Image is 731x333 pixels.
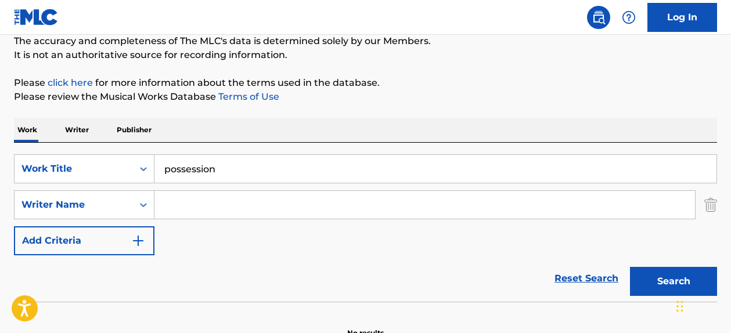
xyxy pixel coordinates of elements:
[14,34,717,48] p: The accuracy and completeness of The MLC's data is determined solely by our Members.
[14,226,154,255] button: Add Criteria
[14,90,717,104] p: Please review the Musical Works Database
[131,234,145,248] img: 9d2ae6d4665cec9f34b9.svg
[14,9,59,26] img: MLC Logo
[14,154,717,302] form: Search Form
[21,198,126,212] div: Writer Name
[617,6,640,29] div: Help
[549,266,624,291] a: Reset Search
[630,267,717,296] button: Search
[14,118,41,142] p: Work
[673,277,731,333] iframe: Chat Widget
[21,162,126,176] div: Work Title
[676,289,683,324] div: Drag
[62,118,92,142] p: Writer
[587,6,610,29] a: Public Search
[48,77,93,88] a: click here
[647,3,717,32] a: Log In
[592,10,606,24] img: search
[622,10,636,24] img: help
[14,76,717,90] p: Please for more information about the terms used in the database.
[14,48,717,62] p: It is not an authoritative source for recording information.
[216,91,279,102] a: Terms of Use
[704,190,717,219] img: Delete Criterion
[113,118,155,142] p: Publisher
